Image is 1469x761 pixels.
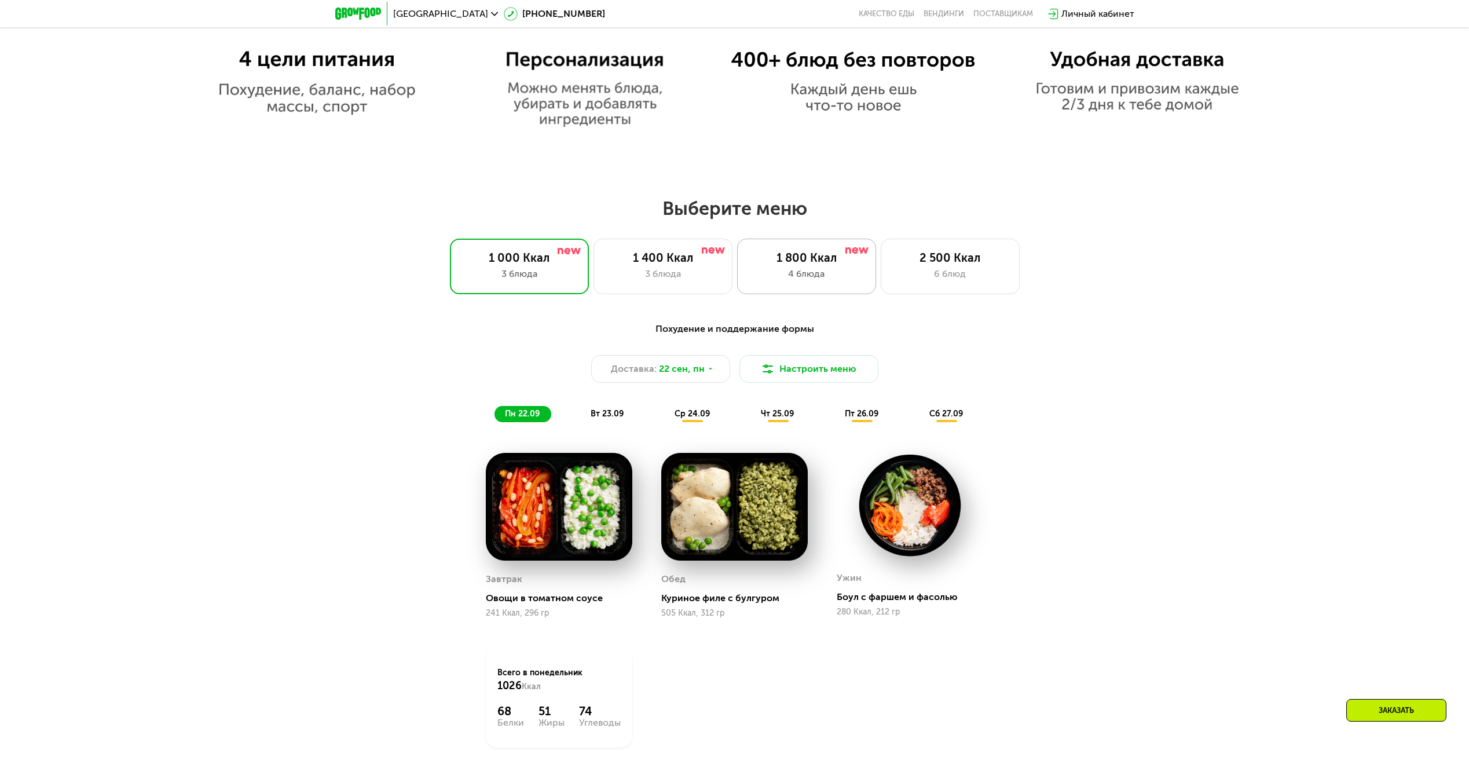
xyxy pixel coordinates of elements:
span: Ккал [522,682,541,692]
div: 51 [538,704,565,718]
div: Заказать [1346,699,1446,722]
div: Боул с фаршем и фасолью [837,591,992,603]
div: 3 блюда [606,267,720,281]
div: поставщикам [973,9,1033,19]
div: 1 800 Ккал [749,251,864,265]
div: 68 [497,704,524,718]
div: Углеводы [579,718,621,727]
span: 1026 [497,679,522,692]
button: Настроить меню [739,355,878,383]
span: ср 24.09 [675,409,710,419]
span: пт 26.09 [845,409,878,419]
div: Похудение и поддержание формы [392,322,1078,336]
div: 2 500 Ккал [893,251,1008,265]
div: Всего в понедельник [497,667,621,693]
div: 74 [579,704,621,718]
div: Личный кабинет [1061,7,1134,21]
span: пн 22.09 [505,409,540,419]
div: Белки [497,718,524,727]
div: 1 000 Ккал [462,251,577,265]
a: [PHONE_NUMBER] [504,7,605,21]
div: Овощи в томатном соусе [486,592,642,604]
span: Доставка: [611,362,657,376]
div: 505 Ккал, 312 гр [661,609,808,618]
div: Жиры [538,718,565,727]
span: [GEOGRAPHIC_DATA] [393,9,488,19]
div: 1 400 Ккал [606,251,720,265]
span: 22 сен, пн [659,362,705,376]
div: 4 блюда [749,267,864,281]
span: вт 23.09 [591,409,624,419]
div: Обед [661,570,686,588]
div: Куриное филе с булгуром [661,592,817,604]
div: Ужин [837,569,862,587]
a: Вендинги [924,9,964,19]
div: 280 Ккал, 212 гр [837,608,983,617]
span: сб 27.09 [929,409,963,419]
div: Завтрак [486,570,522,588]
span: чт 25.09 [761,409,794,419]
a: Качество еды [859,9,914,19]
div: 241 Ккал, 296 гр [486,609,632,618]
div: 3 блюда [462,267,577,281]
h2: Выберите меню [37,197,1432,220]
div: 6 блюд [893,267,1008,281]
